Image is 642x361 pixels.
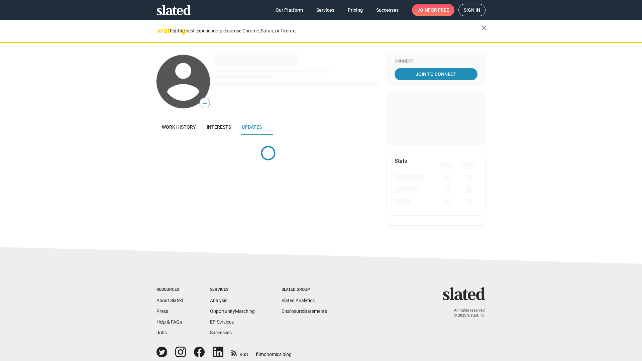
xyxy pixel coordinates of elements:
span: for free [428,4,449,16]
a: Our Platform [270,4,308,16]
a: Press [156,309,168,314]
a: Successes [371,4,404,16]
a: Services [311,4,340,16]
span: — [200,99,210,108]
div: Slated Group [282,287,327,292]
a: filmonomics blog [256,346,292,358]
span: Pricing [348,4,363,16]
span: Interests [207,124,231,130]
a: OpportunityMatching [210,309,255,314]
div: For the best experience, please use Chrome, Safari, or Firefox. [170,26,481,35]
span: Our Platform [276,4,303,16]
p: All rights reserved. © 2025 Slated, Inc. [447,308,486,318]
div: Services [210,287,255,292]
a: DisclosureStatements [282,309,327,314]
mat-icon: close [480,24,488,32]
a: Work history [156,119,201,135]
a: Analysis [210,298,227,303]
span: Join To Connect [396,68,476,80]
a: Slated Analytics [282,298,315,303]
a: Successes [210,330,232,335]
span: Services [316,4,334,16]
a: EP Services [210,319,234,325]
mat-card-title: Stats [395,157,407,164]
span: Sign in [464,4,480,16]
a: Sign in [458,4,486,16]
span: Join [417,4,449,16]
a: Join To Connect [395,68,477,80]
span: Updates [242,124,262,130]
a: Interests [201,119,236,135]
a: Help & FAQs [156,319,182,325]
a: About Slated [156,298,183,303]
span: Successes [376,4,399,16]
a: Pricing [342,4,368,16]
span: Work history [162,124,196,130]
a: Updates [236,119,267,135]
mat-icon: warning [157,26,165,34]
div: Resources [156,287,183,292]
a: RSS [231,347,248,358]
div: Connect [395,59,477,64]
span: film [256,352,264,357]
a: Joinfor free [412,4,454,16]
a: Jobs [156,330,167,335]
